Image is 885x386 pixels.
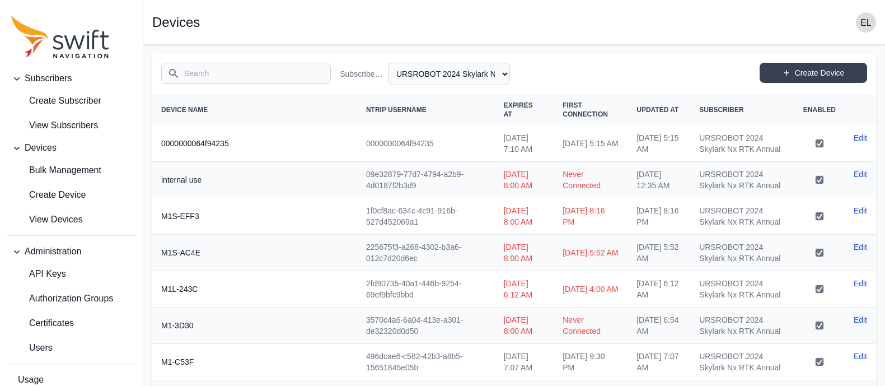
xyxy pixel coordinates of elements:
[7,159,136,182] a: Bulk Management
[152,162,357,198] th: internal use
[628,198,690,235] td: [DATE] 8:16 PM
[495,235,554,271] td: [DATE] 8:00 AM
[357,94,495,125] th: NTRIP Username
[152,344,357,380] th: M1-C53F
[495,125,554,162] td: [DATE] 7:10 AM
[854,205,867,216] a: Edit
[7,137,136,159] button: Devices
[340,68,383,80] label: Subscriber Name
[690,94,794,125] th: Subscriber
[7,337,136,359] a: Users
[11,292,113,305] span: Authorization Groups
[152,235,357,271] th: M1S-AC4E
[690,308,794,344] td: URSROBOT 2024 Skylark Nx RTK Annual
[357,162,495,198] td: 09e32879-77d7-4794-a2b9-4d0187f2b3d9
[7,263,136,285] a: API Keys
[628,162,690,198] td: [DATE] 12:35 AM
[760,63,867,83] a: Create Device
[628,344,690,380] td: [DATE] 7:07 AM
[854,241,867,253] a: Edit
[7,67,136,90] button: Subscribers
[554,308,628,344] td: Never Connected
[563,101,608,118] span: First Connection
[357,235,495,271] td: 225675f3-a268-4302-b3a6-012c7d20d6ec
[7,240,136,263] button: Administration
[628,271,690,308] td: [DATE] 6:12 AM
[11,341,53,355] span: Users
[554,271,628,308] td: [DATE] 4:00 AM
[152,198,357,235] th: M1S-EFF3
[152,125,357,162] th: 0000000064f94235
[636,106,678,114] span: Updated At
[7,90,136,112] a: Create Subscriber
[554,344,628,380] td: [DATE] 9:30 PM
[690,162,794,198] td: URSROBOT 2024 Skylark Nx RTK Annual
[357,125,495,162] td: 0000000064f94235
[357,198,495,235] td: 1f0cf8ac-634c-4c91-916b-527d452069a1
[690,198,794,235] td: URSROBOT 2024 Skylark Nx RTK Annual
[357,344,495,380] td: 496dcae6-c582-42b3-a8b5-15651845e05b
[11,213,83,226] span: View Devices
[152,308,357,344] th: M1-3D30
[388,63,510,85] select: Subscriber
[854,169,867,180] a: Edit
[495,198,554,235] td: [DATE] 8:00 AM
[854,278,867,289] a: Edit
[628,235,690,271] td: [DATE] 5:52 AM
[495,271,554,308] td: [DATE] 6:12 AM
[11,119,98,132] span: View Subscribers
[554,198,628,235] td: [DATE] 8:16 PM
[854,314,867,325] a: Edit
[11,94,101,108] span: Create Subscriber
[7,208,136,231] a: View Devices
[495,308,554,344] td: [DATE] 8:00 AM
[25,141,57,155] span: Devices
[854,132,867,143] a: Edit
[161,63,331,84] input: Search
[628,125,690,162] td: [DATE] 5:15 AM
[152,271,357,308] th: M1L-243C
[504,101,533,118] span: Expires At
[794,94,845,125] th: Enabled
[25,72,72,85] span: Subscribers
[357,308,495,344] td: 3570c4a6-6a04-413e-a301-de32320d0d50
[495,162,554,198] td: [DATE] 8:00 AM
[690,125,794,162] td: URSROBOT 2024 Skylark Nx RTK Annual
[7,287,136,310] a: Authorization Groups
[856,12,876,32] img: user photo
[690,235,794,271] td: URSROBOT 2024 Skylark Nx RTK Annual
[357,271,495,308] td: 2fd90735-40a1-446b-9254-69ef9bfc9bbd
[690,271,794,308] td: URSROBOT 2024 Skylark Nx RTK Annual
[11,317,74,330] span: Certificates
[11,267,66,281] span: API Keys
[854,351,867,362] a: Edit
[152,94,357,125] th: Device Name
[554,235,628,271] td: [DATE] 5:52 AM
[7,114,136,137] a: View Subscribers
[7,312,136,334] a: Certificates
[554,125,628,162] td: [DATE] 5:15 AM
[690,344,794,380] td: URSROBOT 2024 Skylark Nx RTK Annual
[11,188,86,202] span: Create Device
[25,245,81,258] span: Administration
[11,164,101,177] span: Bulk Management
[554,162,628,198] td: Never Connected
[628,308,690,344] td: [DATE] 6:54 AM
[7,184,136,206] a: Create Device
[495,344,554,380] td: [DATE] 7:07 AM
[152,16,200,29] h1: Devices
